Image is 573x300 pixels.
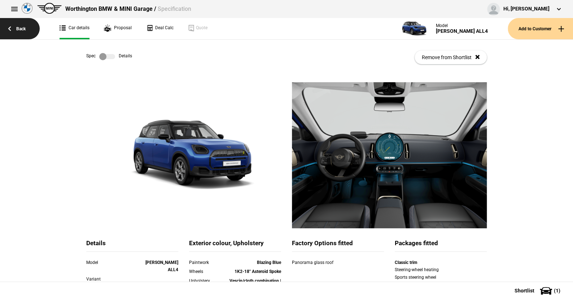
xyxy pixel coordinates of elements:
div: Wheels [189,268,226,275]
span: ( 1 ) [554,288,560,293]
div: Hi, [PERSON_NAME] [503,5,550,13]
a: Proposal [104,18,132,39]
a: Car details [60,18,89,39]
strong: Classic trim [395,260,417,265]
div: Factory Options fitted [292,239,384,252]
span: Specification [157,5,191,12]
strong: Blazing Blue [257,260,281,265]
div: [PERSON_NAME] ALL4 [436,28,488,34]
div: Details [86,239,178,252]
span: Shortlist [515,288,534,293]
div: Model [86,259,141,266]
div: Spec Details [86,53,132,60]
img: bmw.png [22,3,32,14]
div: Exterior colour, Upholstery [189,239,281,252]
strong: Vescin/cloth combination | Black/Blue [229,278,281,291]
button: Shortlist(1) [504,282,573,300]
button: Add to Customer [508,18,573,39]
div: Worthington BMW & MINI Garage / [65,5,191,13]
div: Upholstery [189,277,226,284]
div: Packages fitted [395,239,487,252]
div: Model [436,23,488,28]
div: Variant [86,275,141,283]
a: Deal Calc [146,18,174,39]
button: Remove from Shortlist [415,50,487,64]
strong: [PERSON_NAME] ALL4 [145,260,178,272]
div: Panorama glass roof [292,259,357,266]
div: Steering-wheel heating Sports steering wheel Classic Trim specific additional items Vescin/cloth ... [395,266,487,296]
div: Paintwork [189,259,226,266]
strong: 1K2-18" Asteroid Spoke [235,269,281,274]
img: mini.png [37,3,62,14]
